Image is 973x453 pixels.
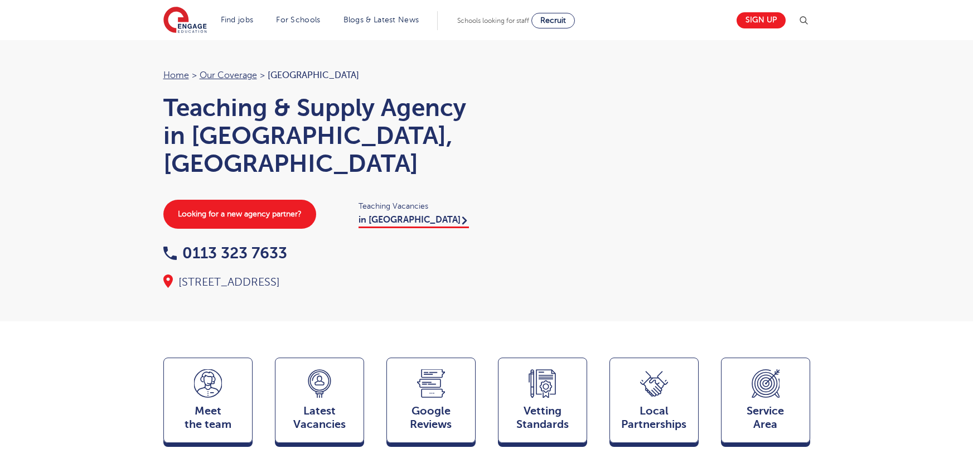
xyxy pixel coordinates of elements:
[540,16,566,25] span: Recruit
[163,358,253,448] a: Meetthe team
[260,70,265,80] span: >
[221,16,254,24] a: Find jobs
[531,13,575,28] a: Recruit
[727,404,804,431] span: Service Area
[276,16,320,24] a: For Schools
[359,200,476,213] span: Teaching Vacancies
[163,70,189,80] a: Home
[170,404,246,431] span: Meet the team
[616,404,693,431] span: Local Partnerships
[163,7,207,35] img: Engage Education
[275,358,364,448] a: LatestVacancies
[163,274,476,290] div: [STREET_ADDRESS]
[281,404,358,431] span: Latest Vacancies
[163,94,476,177] h1: Teaching & Supply Agency in [GEOGRAPHIC_DATA], [GEOGRAPHIC_DATA]
[504,404,581,431] span: Vetting Standards
[498,358,587,448] a: VettingStandards
[359,215,469,228] a: in [GEOGRAPHIC_DATA]
[200,70,257,80] a: Our coverage
[721,358,810,448] a: ServiceArea
[457,17,529,25] span: Schools looking for staff
[192,70,197,80] span: >
[386,358,476,448] a: GoogleReviews
[609,358,699,448] a: Local Partnerships
[163,200,316,229] a: Looking for a new agency partner?
[268,70,359,80] span: [GEOGRAPHIC_DATA]
[343,16,419,24] a: Blogs & Latest News
[163,68,476,83] nav: breadcrumb
[163,244,287,262] a: 0113 323 7633
[737,12,786,28] a: Sign up
[393,404,469,431] span: Google Reviews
